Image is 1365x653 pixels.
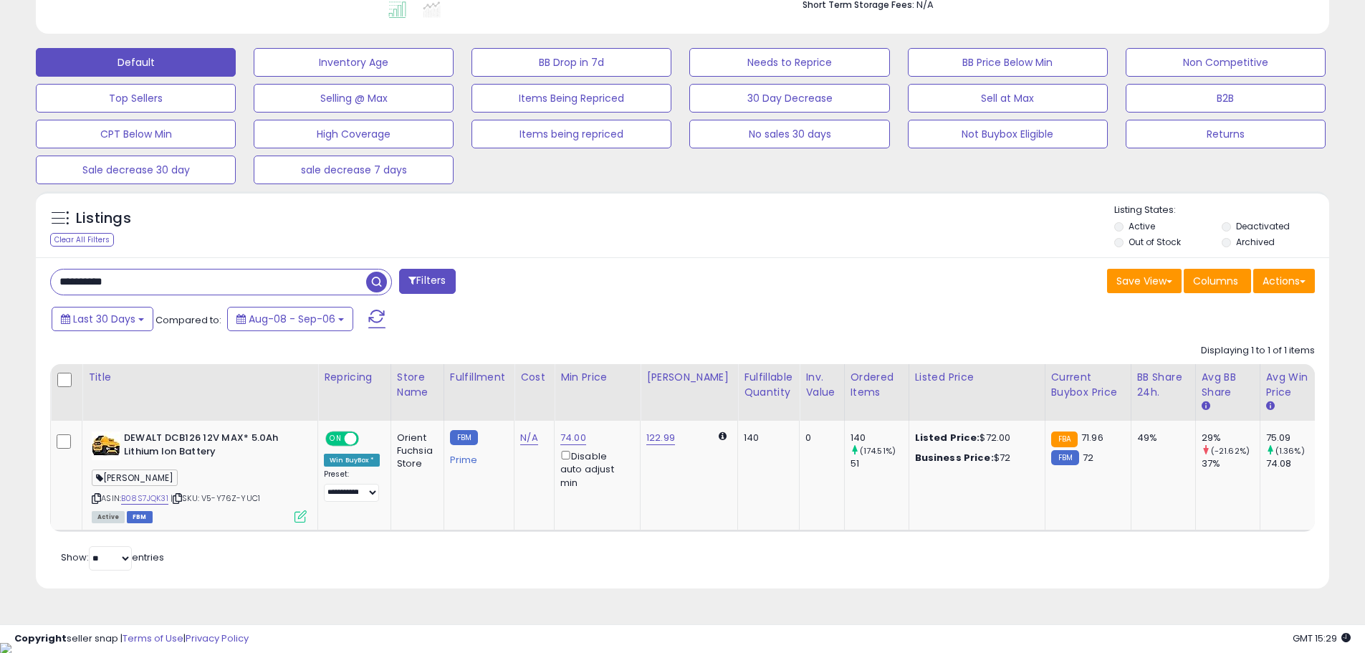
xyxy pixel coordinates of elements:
div: 140 [744,432,788,444]
div: ASIN: [92,432,307,521]
button: B2B [1126,84,1326,113]
a: 122.99 [646,431,675,445]
div: Avg BB Share [1202,370,1254,400]
div: Title [88,370,312,385]
button: Last 30 Days [52,307,153,331]
small: Avg Win Price. [1266,400,1275,413]
div: Min Price [560,370,634,385]
div: 51 [851,457,909,470]
div: Disable auto adjust min [560,448,629,490]
button: Default [36,48,236,77]
button: 30 Day Decrease [689,84,889,113]
button: Not Buybox Eligible [908,120,1108,148]
small: FBM [450,430,478,445]
a: Terms of Use [123,631,183,645]
span: Show: entries [61,550,164,564]
small: FBM [1051,450,1079,465]
button: Returns [1126,120,1326,148]
small: Avg BB Share. [1202,400,1210,413]
div: Inv. value [805,370,838,400]
div: Prime [450,449,503,466]
div: $72.00 [915,432,1034,444]
span: [PERSON_NAME] [92,470,178,486]
button: Aug-08 - Sep-06 [227,307,353,331]
b: DEWALT DCB126 12V MAX* 5.0Ah Lithium Ion Battery [124,432,298,462]
div: Fulfillable Quantity [744,370,793,400]
div: 29% [1202,432,1260,444]
button: Save View [1107,269,1182,293]
div: Ordered Items [851,370,903,400]
span: 2025-10-8 15:29 GMT [1293,631,1351,645]
button: Needs to Reprice [689,48,889,77]
small: (1.36%) [1275,445,1305,457]
button: Sell at Max [908,84,1108,113]
button: High Coverage [254,120,454,148]
a: N/A [520,431,537,445]
button: sale decrease 7 days [254,156,454,184]
small: FBA [1051,432,1078,447]
button: CPT Below Min [36,120,236,148]
strong: Copyright [14,631,67,645]
button: Selling @ Max [254,84,454,113]
button: Actions [1253,269,1315,293]
span: 71.96 [1081,431,1103,444]
span: Last 30 Days [73,312,135,326]
button: No sales 30 days [689,120,889,148]
div: 49% [1137,432,1184,444]
div: Avg Win Price [1266,370,1318,400]
div: Clear All Filters [50,233,114,247]
button: Items Being Repriced [471,84,671,113]
span: OFF [357,433,380,445]
div: Current Buybox Price [1051,370,1125,400]
div: Preset: [324,470,380,502]
label: Deactivated [1236,220,1290,232]
h5: Listings [76,209,131,229]
div: 0 [805,432,833,444]
label: Out of Stock [1129,236,1181,248]
b: Listed Price: [915,431,980,444]
button: BB Price Below Min [908,48,1108,77]
div: Store Name [397,370,438,400]
label: Active [1129,220,1155,232]
div: Fulfillment [450,370,508,385]
label: Archived [1236,236,1275,248]
button: Non Competitive [1126,48,1326,77]
img: 41tT+s-77AL._SL40_.jpg [92,432,120,460]
div: Orient Fuchsia Store [397,432,433,471]
p: Listing States: [1114,204,1329,217]
span: FBM [127,511,153,523]
span: | SKU: V5-Y76Z-YUC1 [171,492,260,504]
small: (174.51%) [860,445,896,457]
a: Privacy Policy [186,631,249,645]
button: Items being repriced [471,120,671,148]
div: BB Share 24h. [1137,370,1189,400]
button: Filters [399,269,455,294]
div: Win BuyBox * [324,454,380,467]
b: Business Price: [915,451,994,464]
button: Inventory Age [254,48,454,77]
div: seller snap | | [14,632,249,646]
button: Columns [1184,269,1251,293]
div: Listed Price [915,370,1039,385]
button: Sale decrease 30 day [36,156,236,184]
a: B08S7JQK31 [121,492,168,505]
div: Displaying 1 to 1 of 1 items [1201,344,1315,358]
div: 75.09 [1266,432,1324,444]
span: Compared to: [155,313,221,327]
span: Aug-08 - Sep-06 [249,312,335,326]
div: $72 [915,452,1034,464]
div: [PERSON_NAME] [646,370,732,385]
div: Cost [520,370,548,385]
a: 74.00 [560,431,586,445]
span: Columns [1193,274,1238,288]
span: 72 [1083,451,1093,464]
span: ON [327,433,345,445]
div: Repricing [324,370,385,385]
button: Top Sellers [36,84,236,113]
div: 140 [851,432,909,444]
button: BB Drop in 7d [471,48,671,77]
div: 74.08 [1266,457,1324,470]
small: (-21.62%) [1211,445,1250,457]
div: 37% [1202,457,1260,470]
span: All listings currently available for purchase on Amazon [92,511,125,523]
